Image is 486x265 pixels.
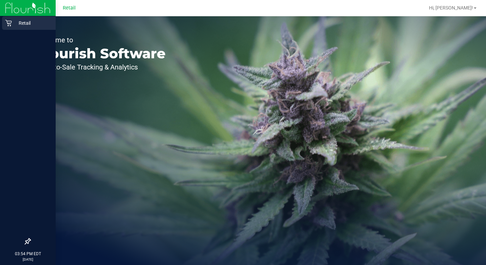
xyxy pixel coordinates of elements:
[12,19,53,27] p: Retail
[5,20,12,26] inline-svg: Retail
[37,47,166,60] p: Flourish Software
[37,37,166,43] p: Welcome to
[429,5,473,11] span: Hi, [PERSON_NAME]!
[37,64,166,70] p: Seed-to-Sale Tracking & Analytics
[3,251,53,257] p: 03:54 PM EDT
[63,5,76,11] span: Retail
[3,257,53,262] p: [DATE]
